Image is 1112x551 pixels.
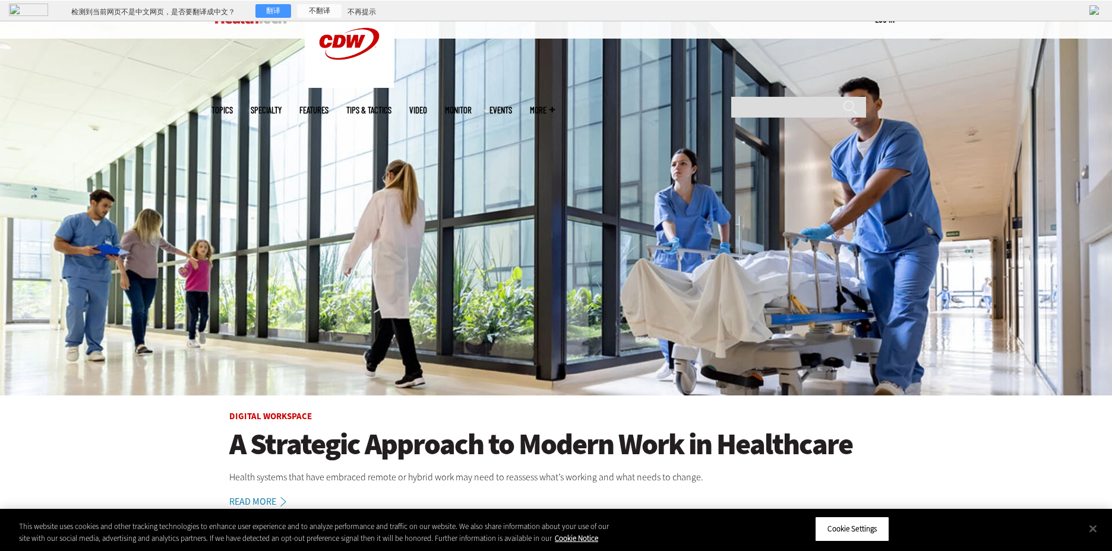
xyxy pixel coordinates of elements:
[299,106,328,115] a: Features
[489,106,512,115] a: Events
[229,428,883,461] a: A Strategic Approach to Modern Work in Healthcare
[1089,5,1100,15] img: close.png
[305,78,394,91] a: CDW
[251,106,282,115] span: Specialty
[530,106,555,115] span: More
[1080,515,1106,541] button: Close
[815,517,889,541] button: Cookie Settings
[71,7,235,17] pt: 检测到当前网页不是中文网页，是否要翻译成中文？
[9,4,48,16] img: logo.png
[297,4,342,18] div: 不翻译
[211,106,233,115] span: Topics
[229,410,312,422] a: Digital Workspace
[347,7,376,17] a: 不再提示
[229,497,299,506] a: Read More
[409,106,427,115] a: Video
[229,470,883,485] p: Health systems that have embraced remote or hybrid work may need to reassess what’s working and w...
[445,106,472,115] a: MonITor
[255,4,291,18] div: 翻译
[19,521,612,544] div: This website uses cookies and other tracking technologies to enhance user experience and to analy...
[346,106,391,115] a: Tips & Tactics
[555,533,598,543] a: More information about your privacy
